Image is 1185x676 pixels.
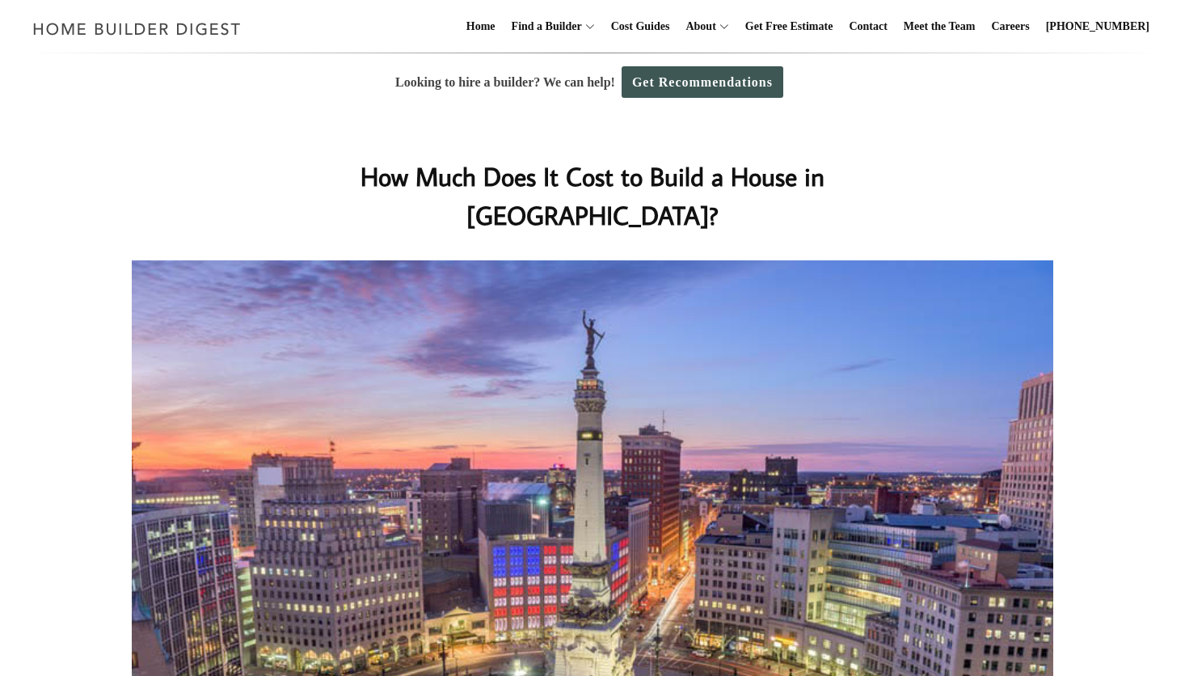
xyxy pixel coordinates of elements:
[842,1,893,53] a: Contact
[739,1,840,53] a: Get Free Estimate
[679,1,715,53] a: About
[270,157,915,234] h1: How Much Does It Cost to Build a House in [GEOGRAPHIC_DATA]?
[505,1,582,53] a: Find a Builder
[985,1,1036,53] a: Careers
[897,1,982,53] a: Meet the Team
[605,1,677,53] a: Cost Guides
[1040,1,1156,53] a: [PHONE_NUMBER]
[460,1,502,53] a: Home
[26,13,248,44] img: Home Builder Digest
[622,66,783,98] a: Get Recommendations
